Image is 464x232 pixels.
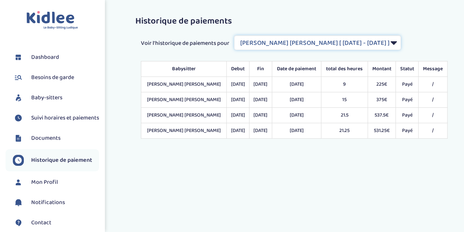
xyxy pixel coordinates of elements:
td: [DATE] [249,108,272,123]
td: 15 [321,92,368,108]
span: Besoins de garde [31,73,74,82]
th: Debut [226,61,249,77]
span: Historique de paiement [31,156,92,165]
th: Babysitter [141,61,227,77]
img: documents.svg [13,133,24,144]
span: Contact [31,218,51,227]
img: notification.svg [13,197,24,208]
td: [DATE] [226,77,249,92]
th: total des heures [321,61,368,77]
td: [PERSON_NAME] [PERSON_NAME] [141,77,227,92]
a: Historique de paiement [13,155,99,166]
img: suivihoraire.svg [13,113,24,124]
img: besoin.svg [13,72,24,83]
img: contact.svg [13,217,24,228]
td: [DATE] [226,108,249,123]
th: Message [419,61,447,77]
a: Contact [13,217,99,228]
img: logo.svg [26,11,78,30]
span: Baby-sitters [31,93,62,102]
td: [DATE] [249,92,272,108]
td: 21.5 [321,108,368,123]
td: 21.25 [321,123,368,139]
td: / [419,77,447,92]
a: Baby-sitters [13,92,99,103]
td: [DATE] [226,92,249,108]
a: Suivi horaires et paiements [13,113,99,124]
th: Fin [249,61,272,77]
img: dashboard.svg [13,52,24,63]
th: Statut [396,61,419,77]
span: Voir l'historique de paiements pour [141,39,229,48]
a: Dashboard [13,52,99,63]
img: profil.svg [13,177,24,188]
td: [PERSON_NAME] [PERSON_NAME] [141,92,227,108]
td: Payé [396,77,419,92]
td: Payé [396,123,419,139]
a: Besoins de garde [13,72,99,83]
td: Payé [396,92,419,108]
td: [DATE] [249,77,272,92]
td: [PERSON_NAME] [PERSON_NAME] [141,123,227,139]
th: Date de paiement [272,61,321,77]
td: [DATE] [272,123,321,139]
td: [DATE] [272,92,321,108]
td: / [419,92,447,108]
td: [PERSON_NAME] [PERSON_NAME] [141,108,227,123]
a: Notifications [13,197,99,208]
span: Dashboard [31,53,59,62]
td: 537.5€ [368,108,396,123]
span: Suivi horaires et paiements [31,114,99,122]
th: Montant [368,61,396,77]
h3: Historique de paiements [135,17,453,26]
td: [DATE] [272,77,321,92]
td: 225€ [368,77,396,92]
td: / [419,108,447,123]
a: Documents [13,133,99,144]
td: 9 [321,77,368,92]
td: 531.25€ [368,123,396,139]
img: babysitters.svg [13,92,24,103]
span: Mon Profil [31,178,58,187]
span: Notifications [31,198,65,207]
td: [DATE] [249,123,272,139]
img: suivihoraire.svg [13,155,24,166]
td: Payé [396,108,419,123]
td: / [419,123,447,139]
a: Mon Profil [13,177,99,188]
td: [DATE] [226,123,249,139]
span: Documents [31,134,61,143]
td: [DATE] [272,108,321,123]
td: 375€ [368,92,396,108]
